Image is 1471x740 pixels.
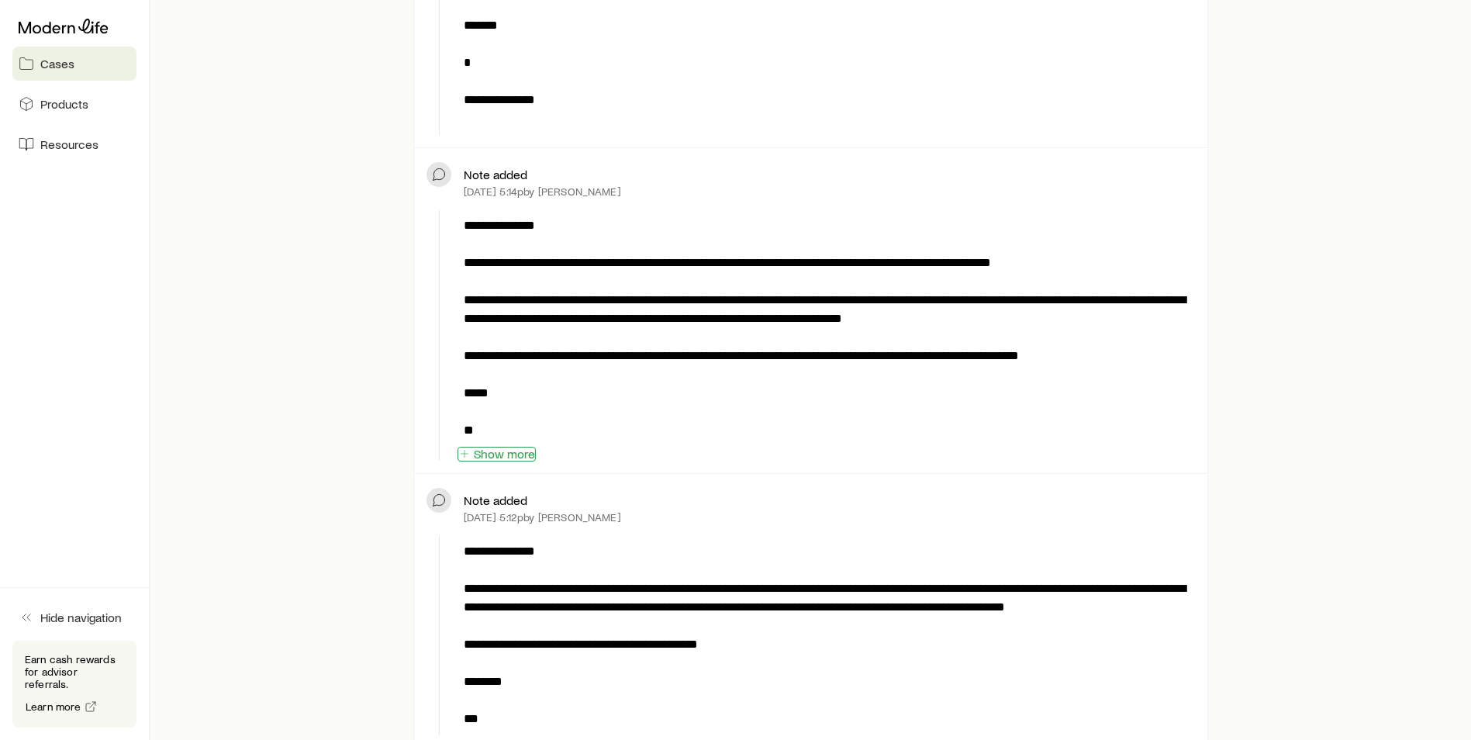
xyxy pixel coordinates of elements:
button: Hide navigation [12,600,136,635]
span: Resources [40,137,98,152]
a: Products [12,87,136,121]
a: Cases [12,47,136,81]
span: Cases [40,56,74,71]
button: Show more [458,447,536,462]
p: Note added [464,493,527,508]
span: Products [40,96,88,112]
p: Earn cash rewards for advisor referrals. [25,653,124,690]
a: Resources [12,127,136,161]
div: Earn cash rewards for advisor referrals.Learn more [12,641,136,728]
p: Note added [464,167,527,182]
p: [DATE] 5:14p by [PERSON_NAME] [464,185,620,198]
span: Learn more [26,701,81,712]
span: Hide navigation [40,610,122,625]
p: [DATE] 5:12p by [PERSON_NAME] [464,511,620,524]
